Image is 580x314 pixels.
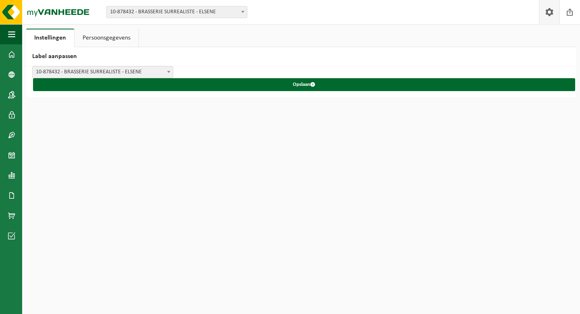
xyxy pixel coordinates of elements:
button: Opslaan [33,78,575,91]
a: Persoonsgegevens [75,29,139,47]
h2: Label aanpassen [26,47,576,66]
span: 10-878432 - BRASSERIE SURREALISTE - ELSENE [33,67,173,78]
span: 10-878432 - BRASSERIE SURREALISTE - ELSENE [107,6,247,18]
span: 10-878432 - BRASSERIE SURREALISTE - ELSENE [106,6,247,18]
span: 10-878432 - BRASSERIE SURREALISTE - ELSENE [32,66,173,78]
a: Instellingen [26,29,74,47]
